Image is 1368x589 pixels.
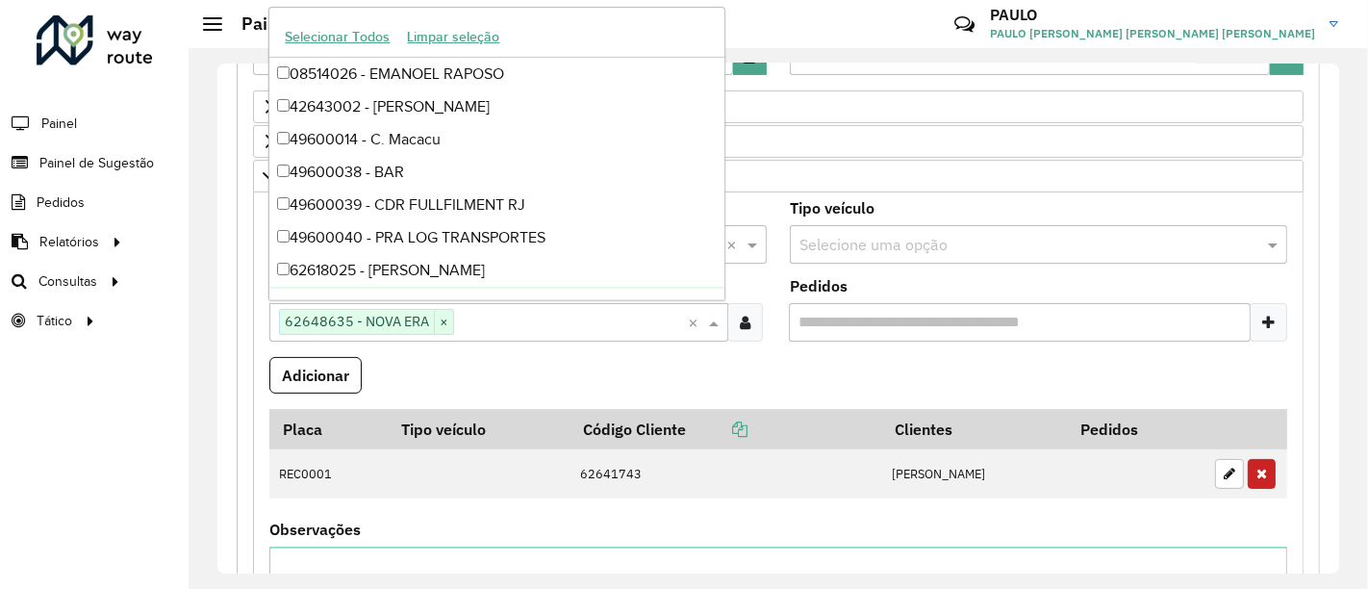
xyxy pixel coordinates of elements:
[269,518,361,541] label: Observações
[253,90,1304,123] a: Priorizar Cliente - Não podem ficar no buffer
[269,123,724,156] div: 49600014 - C. Macacu
[269,254,724,287] div: 62618025 - [PERSON_NAME]
[882,409,1068,449] th: Clientes
[944,4,985,45] a: Contato Rápido
[269,449,388,499] td: REC0001
[434,311,453,334] span: ×
[37,311,72,331] span: Tático
[269,357,362,394] button: Adicionar
[268,7,725,300] ng-dropdown-panel: Options list
[280,310,434,333] span: 62648635 - NOVA ERA
[253,160,1304,192] a: Cliente para Recarga
[990,25,1315,42] span: PAULO [PERSON_NAME] [PERSON_NAME] [PERSON_NAME]
[38,271,97,292] span: Consultas
[269,90,724,123] div: 42643002 - [PERSON_NAME]
[1068,409,1205,449] th: Pedidos
[269,58,724,90] div: 08514026 - EMANOEL RAPOSO
[269,189,724,221] div: 49600039 - CDR FULLFILMENT RJ
[990,6,1315,24] h3: PAULO
[222,13,516,35] h2: Painel de Sugestão - Criar registro
[726,233,743,256] span: Clear all
[882,449,1068,499] td: [PERSON_NAME]
[253,125,1304,158] a: Preservar Cliente - Devem ficar no buffer, não roteirizar
[276,22,398,52] button: Selecionar Todos
[41,114,77,134] span: Painel
[39,232,99,252] span: Relatórios
[269,156,724,189] div: 49600038 - BAR
[269,287,724,320] div: 62618028 - [PERSON_NAME] DA FO
[37,192,85,213] span: Pedidos
[790,274,848,297] label: Pedidos
[790,196,874,219] label: Tipo veículo
[39,153,154,173] span: Painel de Sugestão
[388,409,570,449] th: Tipo veículo
[398,22,508,52] button: Limpar seleção
[269,409,388,449] th: Placa
[686,420,747,439] a: Copiar
[688,311,704,334] span: Clear all
[570,409,881,449] th: Código Cliente
[269,221,724,254] div: 49600040 - PRA LOG TRANSPORTES
[570,449,881,499] td: 62641743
